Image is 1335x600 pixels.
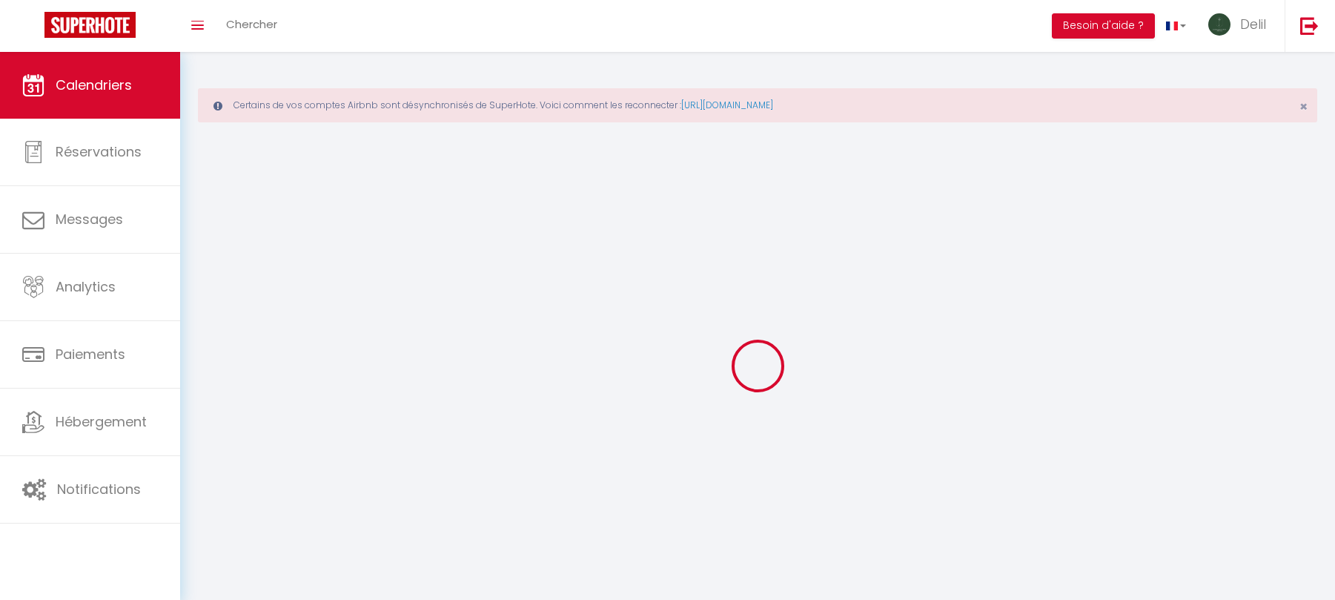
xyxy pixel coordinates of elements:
span: Calendriers [56,76,132,94]
button: Close [1299,100,1308,113]
button: Besoin d'aide ? [1052,13,1155,39]
img: Super Booking [44,12,136,38]
div: Certains de vos comptes Airbnb sont désynchronisés de SuperHote. Voici comment les reconnecter : [198,88,1317,122]
span: Analytics [56,277,116,296]
img: logout [1300,16,1319,35]
span: Paiements [56,345,125,363]
span: Hébergement [56,412,147,431]
span: × [1299,97,1308,116]
img: ... [1208,13,1230,36]
span: Notifications [57,480,141,498]
span: Delil [1240,15,1266,33]
span: Chercher [226,16,277,32]
a: [URL][DOMAIN_NAME] [681,99,773,111]
span: Réservations [56,142,142,161]
span: Messages [56,210,123,228]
